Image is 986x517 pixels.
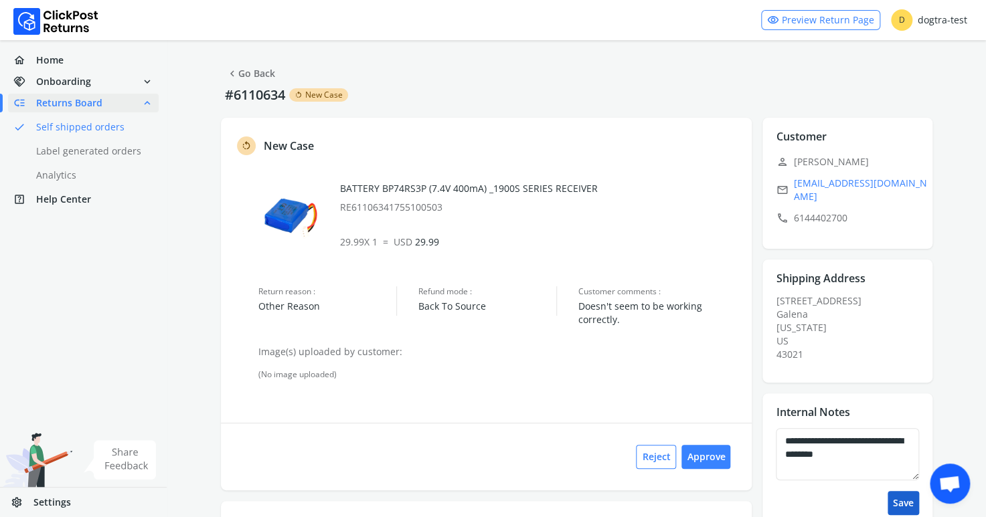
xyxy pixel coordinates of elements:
[36,54,64,67] span: Home
[36,193,91,206] span: Help Center
[383,235,388,248] span: =
[340,235,739,249] p: 29.99 X 1
[8,190,159,209] a: help_centerHelp Center
[8,142,175,161] a: Label generated orders
[776,321,927,334] div: [US_STATE]
[13,118,25,136] span: done
[578,300,738,326] span: Doesn't seem to be working correctly.
[8,51,159,70] a: homeHome
[258,369,738,380] div: (No image uploaded)
[636,445,676,469] button: Reject
[776,404,849,420] p: Internal Notes
[11,493,33,512] span: settings
[776,294,927,361] div: [STREET_ADDRESS]
[13,190,36,209] span: help_center
[761,10,880,30] a: visibilityPreview Return Page
[258,286,396,297] span: Return reason :
[394,235,412,248] span: USD
[8,118,175,136] a: doneSelf shipped orders
[258,345,738,358] p: Image(s) uploaded by customer:
[578,286,738,297] span: Customer comments :
[418,286,556,297] span: Refund mode :
[13,72,36,91] span: handshake
[776,181,788,199] span: email
[226,64,238,83] span: chevron_left
[241,138,252,154] span: rotate_left
[36,75,91,88] span: Onboarding
[891,9,967,31] div: dogtra-test
[340,182,739,214] div: BATTERY BP74RS3P (7.4V 400mA) _1900S SERIES RECEIVER
[776,209,788,227] span: call
[888,491,919,515] button: Save
[8,166,175,185] a: Analytics
[226,64,275,83] a: Go Back
[221,62,280,86] button: chevron_leftGo Back
[776,308,927,321] div: Galena
[776,334,927,348] div: US
[13,51,36,70] span: home
[264,138,314,154] p: New Case
[394,235,439,248] span: 29.99
[305,90,343,100] span: New Case
[141,94,153,112] span: expand_less
[13,94,36,112] span: low_priority
[221,86,289,104] p: #6110634
[776,128,826,144] p: Customer
[295,90,303,100] span: rotate_left
[84,440,157,480] img: share feedback
[141,72,153,91] span: expand_more
[258,300,396,313] span: Other Reason
[891,9,912,31] span: D
[776,270,865,286] p: Shipping Address
[776,209,927,227] p: 6144402700
[776,152,788,171] span: person
[36,96,102,110] span: Returns Board
[258,182,325,249] img: row_image
[13,8,98,35] img: Logo
[418,300,556,313] span: Back To Source
[776,348,927,361] div: 43021
[33,496,71,509] span: Settings
[340,201,739,214] p: RE61106341755100503
[681,445,730,469] button: Approve
[767,11,779,29] span: visibility
[776,177,927,203] a: email[EMAIL_ADDRESS][DOMAIN_NAME]
[776,152,927,171] p: [PERSON_NAME]
[930,463,970,504] a: Open chat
